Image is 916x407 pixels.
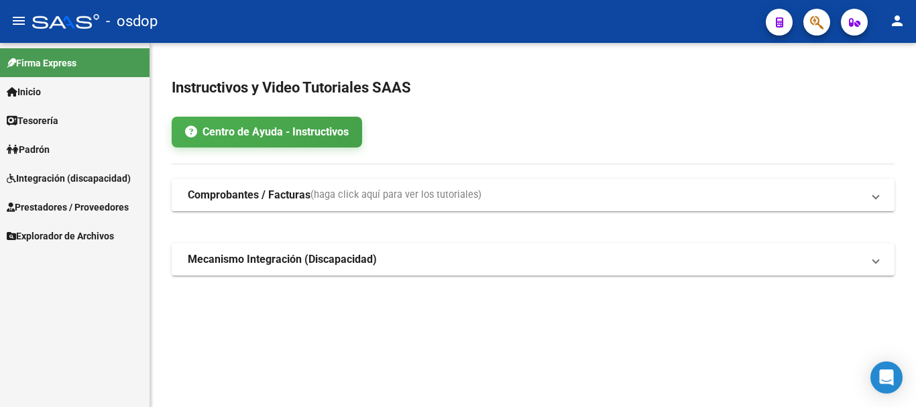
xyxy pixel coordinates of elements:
span: Integración (discapacidad) [7,171,131,186]
span: (haga click aquí para ver los tutoriales) [310,188,481,202]
mat-icon: person [889,13,905,29]
strong: Mecanismo Integración (Discapacidad) [188,252,377,267]
a: Centro de Ayuda - Instructivos [172,117,362,148]
span: Inicio [7,84,41,99]
mat-expansion-panel-header: Mecanismo Integración (Discapacidad) [172,243,895,276]
mat-expansion-panel-header: Comprobantes / Facturas(haga click aquí para ver los tutoriales) [172,179,895,211]
span: Padrón [7,142,50,157]
span: Prestadores / Proveedores [7,200,129,215]
span: - osdop [106,7,158,36]
strong: Comprobantes / Facturas [188,188,310,202]
div: Open Intercom Messenger [870,361,903,394]
span: Tesorería [7,113,58,128]
span: Firma Express [7,56,76,70]
h2: Instructivos y Video Tutoriales SAAS [172,75,895,101]
mat-icon: menu [11,13,27,29]
span: Explorador de Archivos [7,229,114,243]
